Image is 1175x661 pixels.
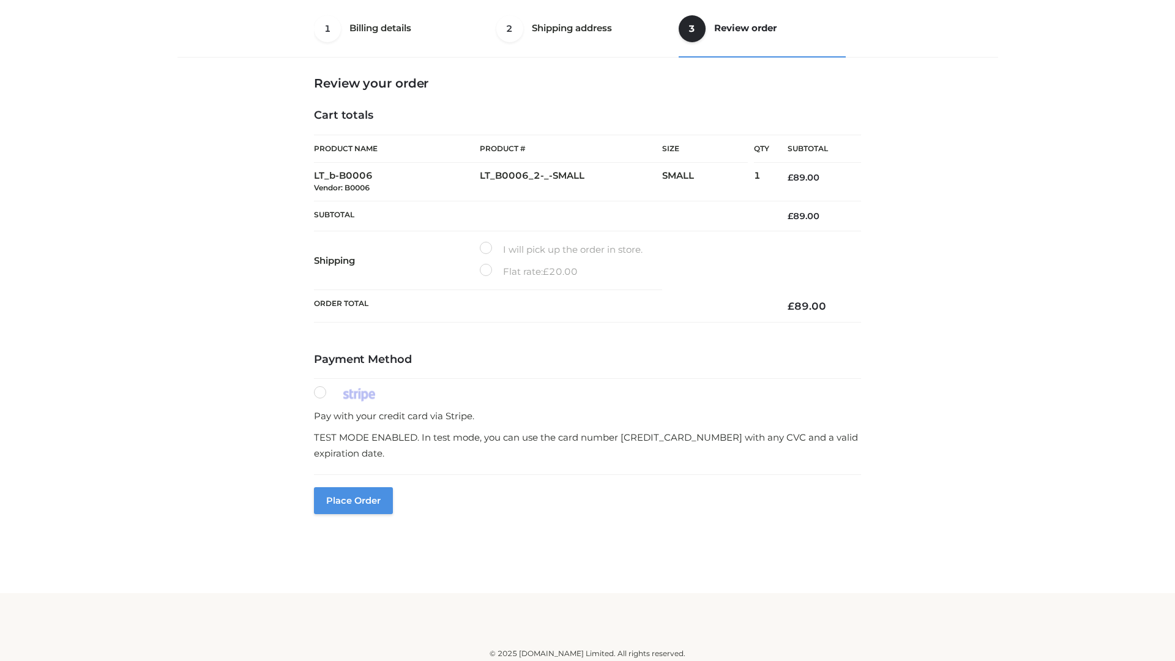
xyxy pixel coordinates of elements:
span: £ [788,211,793,222]
th: Product # [480,135,662,163]
h3: Review your order [314,76,861,91]
td: LT_B0006_2-_-SMALL [480,163,662,201]
label: I will pick up the order in store. [480,242,643,258]
th: Product Name [314,135,480,163]
button: Place order [314,487,393,514]
th: Qty [754,135,769,163]
td: LT_b-B0006 [314,163,480,201]
span: £ [788,300,794,312]
th: Subtotal [769,135,861,163]
td: 1 [754,163,769,201]
bdi: 89.00 [788,172,819,183]
p: TEST MODE ENABLED. In test mode, you can use the card number [CREDIT_CARD_NUMBER] with any CVC an... [314,430,861,461]
p: Pay with your credit card via Stripe. [314,408,861,424]
bdi: 20.00 [543,266,578,277]
span: £ [788,172,793,183]
label: Flat rate: [480,264,578,280]
th: Size [662,135,748,163]
th: Order Total [314,290,769,323]
bdi: 89.00 [788,211,819,222]
h4: Payment Method [314,353,861,367]
bdi: 89.00 [788,300,826,312]
span: £ [543,266,549,277]
div: © 2025 [DOMAIN_NAME] Limited. All rights reserved. [182,648,993,660]
th: Subtotal [314,201,769,231]
small: Vendor: B0006 [314,183,370,192]
h4: Cart totals [314,109,861,122]
th: Shipping [314,231,480,290]
td: SMALL [662,163,754,201]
